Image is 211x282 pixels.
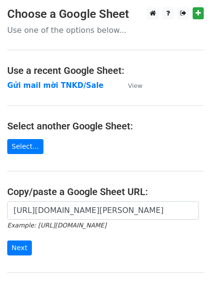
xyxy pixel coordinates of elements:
a: Gửi mail mời TNKD/Sale [7,81,104,90]
iframe: Chat Widget [163,236,211,282]
input: Paste your Google Sheet URL here [7,201,199,220]
a: View [118,81,142,90]
h3: Choose a Google Sheet [7,7,204,21]
small: Example: [URL][DOMAIN_NAME] [7,222,106,229]
input: Next [7,240,32,255]
small: View [128,82,142,89]
h4: Copy/paste a Google Sheet URL: [7,186,204,197]
h4: Select another Google Sheet: [7,120,204,132]
h4: Use a recent Google Sheet: [7,65,204,76]
p: Use one of the options below... [7,25,204,35]
a: Select... [7,139,43,154]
